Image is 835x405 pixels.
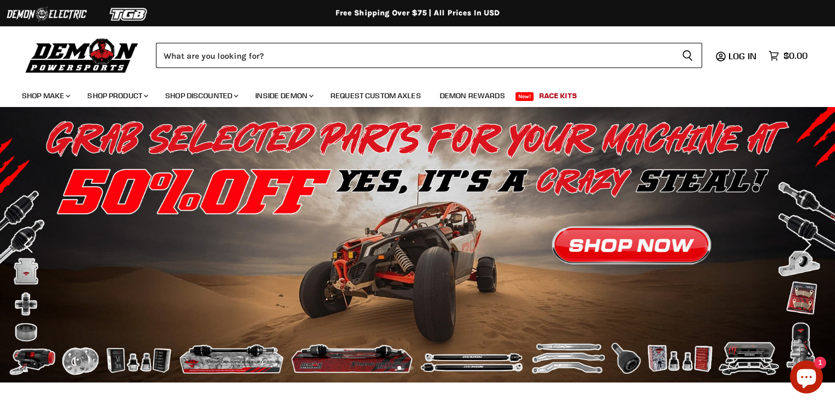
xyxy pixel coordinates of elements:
a: Race Kits [531,85,585,107]
button: Previous [19,234,41,256]
img: TGB Logo 2 [88,4,170,25]
img: Demon Powersports [22,36,142,75]
button: Next [794,234,816,256]
a: Inside Demon [247,85,320,107]
span: $0.00 [783,50,808,61]
a: Shop Product [79,85,155,107]
span: Log in [728,50,756,61]
img: Demon Electric Logo 2 [5,4,88,25]
button: Search [673,43,702,68]
a: Shop Make [14,85,77,107]
span: New! [515,92,534,101]
input: Search [156,43,673,68]
inbox-online-store-chat: Shopify online store chat [787,361,826,396]
a: Log in [724,51,763,61]
li: Page dot 2 [410,366,413,370]
a: $0.00 [763,48,813,64]
form: Product [156,43,702,68]
a: Shop Discounted [157,85,245,107]
a: Request Custom Axles [322,85,429,107]
li: Page dot 1 [397,366,401,370]
a: Demon Rewards [431,85,513,107]
ul: Main menu [14,80,805,107]
li: Page dot 3 [422,366,425,370]
li: Page dot 4 [434,366,438,370]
